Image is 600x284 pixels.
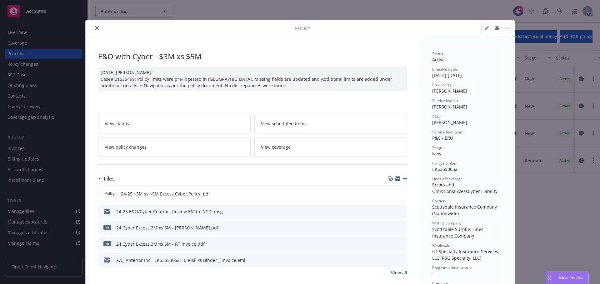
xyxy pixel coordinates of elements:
[559,275,583,280] span: Nova Assist
[103,225,111,230] span: pdf
[389,190,394,197] button: download file
[295,25,310,31] span: Policy
[546,272,554,284] div: Drag to move
[432,67,502,79] div: [DATE] - [DATE]
[432,135,453,141] span: P&C - ERU
[93,24,101,32] button: close
[116,224,218,231] div: 24 Cyber Excess 3M xs 5M - [PERSON_NAME].pdf
[98,67,407,91] div: [DATE] [PERSON_NAME]: Case# 01535499: Policy limits were pre-ingested in [GEOGRAPHIC_DATA]. Missi...
[454,188,468,194] span: Excess
[432,182,456,194] span: Errors and Omissions
[432,226,485,239] span: Scottsdale Surplus Lines Insurance Company
[399,190,404,197] button: preview file
[432,176,463,181] span: Lines of coverage
[546,272,589,284] button: Nova Assist
[432,271,434,277] span: -
[98,175,115,183] div: Files
[432,248,501,261] span: RT Specialty Insurance Services, LLC (RSG Specialty, LLC)
[432,82,452,88] span: Producer(s)
[432,114,442,119] span: AC(s)
[432,129,463,135] span: Service lead team
[389,257,394,263] button: download file
[103,191,116,196] span: Policy
[432,151,442,156] span: New
[391,269,407,276] a: View all
[432,265,472,270] span: Program administrator
[432,145,442,150] span: Stage
[121,190,210,197] span: 24-25 $3M xs $5M Excess Cyber Policy .pdf
[254,137,407,157] a: View coverage
[432,243,452,248] span: Wholesaler
[103,241,111,246] span: pdf
[432,161,457,166] span: Policy number
[432,204,498,216] span: Scottsdale Insurance Company (Nationwide)
[432,198,445,204] span: Carrier
[389,241,394,247] button: download file
[116,241,205,247] div: 24 Cyber Excess 3M xs 5M - RT Invoice.pdf
[389,208,394,215] button: download file
[261,120,307,127] span: View scheduled items
[432,88,467,94] span: [PERSON_NAME]
[432,220,462,226] span: Writing company
[432,166,457,172] span: EKS3553052
[389,224,394,231] button: download file
[432,51,443,56] span: Status
[116,208,223,215] div: 24-25 E&O/Cyber Contract Review EM to INSD .msg
[432,98,458,103] span: Service lead(s)
[98,51,407,62] div: E&O with Cyber - $3M xs $5M
[399,257,405,263] button: preview file
[399,224,405,231] button: preview file
[98,137,251,157] a: View policy changes
[105,144,147,150] span: View policy changes
[432,104,467,110] span: [PERSON_NAME]
[116,257,245,263] div: FW_ Anterior Inc - EKS3553052 - E-Risk xs Binder _ Invoice.eml
[432,119,467,125] span: [PERSON_NAME]
[261,144,291,150] span: View coverage
[105,120,129,127] span: View claims
[432,67,458,72] span: Effective dates
[399,241,405,247] button: preview file
[399,208,405,215] button: preview file
[468,188,497,194] span: Cyber Liability
[104,175,115,183] h3: Files
[432,57,445,63] span: Active
[254,114,407,133] a: View scheduled items
[98,114,251,133] a: View claims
